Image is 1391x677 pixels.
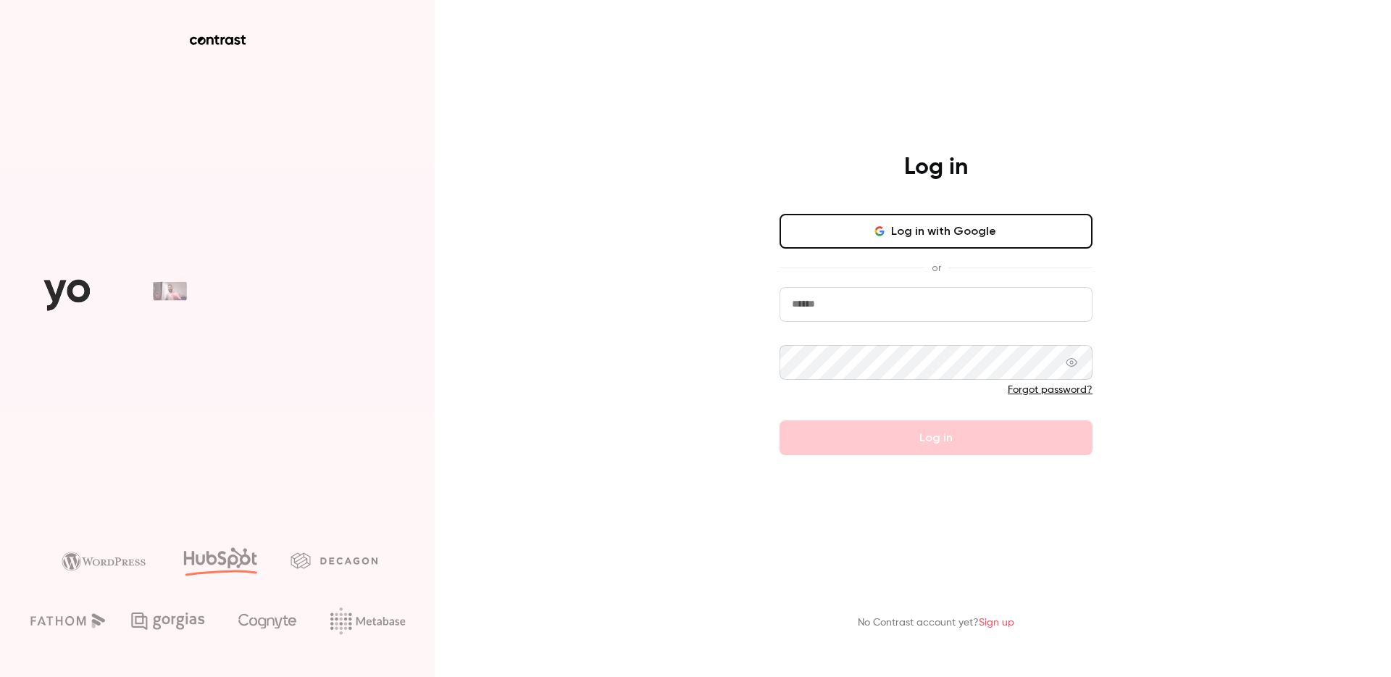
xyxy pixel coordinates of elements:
h4: Log in [904,153,968,182]
button: Log in with Google [780,214,1093,249]
p: No Contrast account yet? [858,615,1014,631]
span: or [924,260,948,275]
img: decagon [291,552,377,568]
a: Forgot password? [1008,385,1093,395]
a: Sign up [979,618,1014,628]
